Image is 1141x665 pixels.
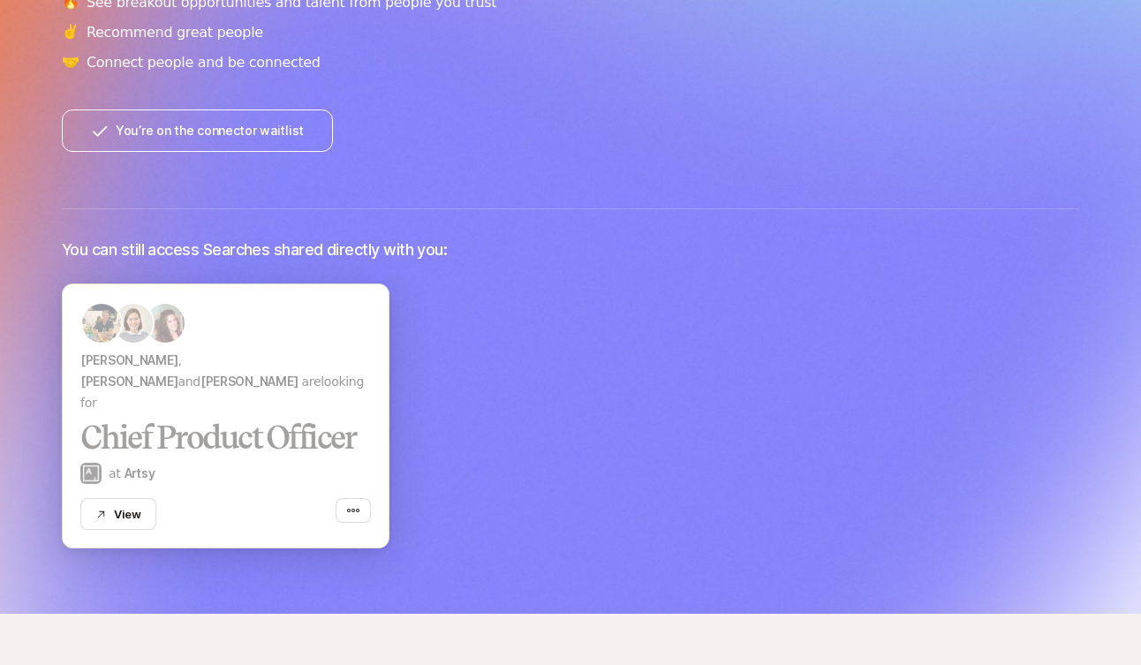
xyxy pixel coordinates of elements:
[80,498,156,530] button: View
[62,51,79,74] span: 🤝
[62,238,447,262] p: You can still access Searches shared directly with you:
[87,21,263,44] p: Recommend great people
[62,110,333,152] button: You’re on the connector waitlist
[87,51,321,74] p: Connect people and be connected
[62,21,79,44] span: ✌️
